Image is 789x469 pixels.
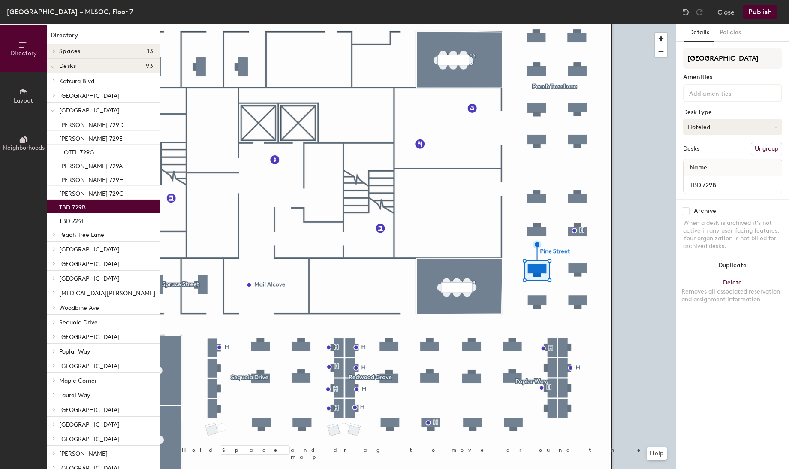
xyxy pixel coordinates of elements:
p: [PERSON_NAME] 729H [59,174,124,184]
div: When a desk is archived it's not active in any user-facing features. Your organization is not bil... [683,219,782,250]
p: [PERSON_NAME] 729E [59,133,123,142]
span: [GEOGRAPHIC_DATA] [59,107,120,114]
span: [GEOGRAPHIC_DATA] [59,333,120,341]
span: Spaces [59,48,81,55]
span: Maple Corner [59,377,97,384]
div: Removes all associated reservation and assignment information [681,288,784,303]
div: [GEOGRAPHIC_DATA] – MLSOC, Floor 7 [7,6,133,17]
div: Archive [694,208,716,215]
p: HOTEL 729G [59,146,94,156]
span: Poplar Way [59,348,90,355]
span: Neighborhoods [3,144,45,151]
button: Help [647,447,667,460]
button: Details [684,24,714,42]
button: Duplicate [676,257,789,274]
span: Katsura Blvd [59,78,94,85]
span: [GEOGRAPHIC_DATA] [59,260,120,268]
input: Unnamed desk [685,179,780,191]
button: Close [717,5,735,19]
span: [GEOGRAPHIC_DATA] [59,421,120,428]
span: [GEOGRAPHIC_DATA] [59,406,120,414]
h1: Directory [47,31,160,44]
div: Desk Type [683,109,782,116]
span: Sequoia Drive [59,319,98,326]
span: 13 [147,48,153,55]
img: Redo [695,8,704,16]
button: Hoteled [683,119,782,135]
button: Ungroup [751,142,782,156]
span: [GEOGRAPHIC_DATA] [59,92,120,100]
button: Publish [743,5,777,19]
span: [GEOGRAPHIC_DATA] [59,246,120,253]
span: 193 [144,63,153,70]
button: DeleteRemoves all associated reservation and assignment information [676,274,789,312]
span: Directory [10,50,37,57]
p: [PERSON_NAME] 729C [59,188,123,197]
span: [GEOGRAPHIC_DATA] [59,275,120,282]
span: Peach Tree Lane [59,231,104,239]
img: Undo [681,8,690,16]
button: Policies [714,24,746,42]
p: TBD 729B [59,201,86,211]
span: Layout [14,97,33,104]
span: [PERSON_NAME] [59,450,108,457]
span: Desks [59,63,76,70]
span: Name [685,160,711,175]
p: TBD 729F [59,215,85,225]
p: [PERSON_NAME] 729D [59,119,123,129]
span: [GEOGRAPHIC_DATA] [59,436,120,443]
span: [GEOGRAPHIC_DATA] [59,363,120,370]
input: Add amenities [687,88,765,98]
p: [PERSON_NAME] 729A [59,160,123,170]
div: Amenities [683,74,782,81]
span: Woodbine Ave [59,304,99,312]
span: Laurel Way [59,392,90,399]
span: [MEDICAL_DATA][PERSON_NAME] [59,290,155,297]
div: Desks [683,145,699,152]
